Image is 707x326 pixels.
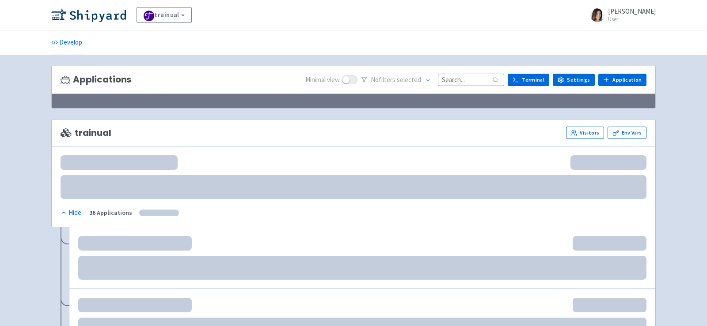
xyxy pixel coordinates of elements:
[61,208,81,218] div: Hide
[566,127,604,139] a: Visitors
[89,208,132,218] div: 36 Applications
[137,7,192,23] a: trainual
[608,127,646,139] a: Env Vars
[397,75,421,84] span: selected
[51,30,82,55] a: Develop
[61,208,82,218] button: Hide
[598,74,646,86] a: Application
[608,16,656,22] small: User
[305,75,340,85] span: Minimal view
[508,74,549,86] a: Terminal
[553,74,595,86] a: Settings
[61,75,131,85] h3: Applications
[61,128,111,138] span: trainual
[438,74,504,86] input: Search...
[371,75,421,85] span: No filter s
[608,7,656,15] span: [PERSON_NAME]
[51,8,126,22] img: Shipyard logo
[585,8,656,22] a: [PERSON_NAME] User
